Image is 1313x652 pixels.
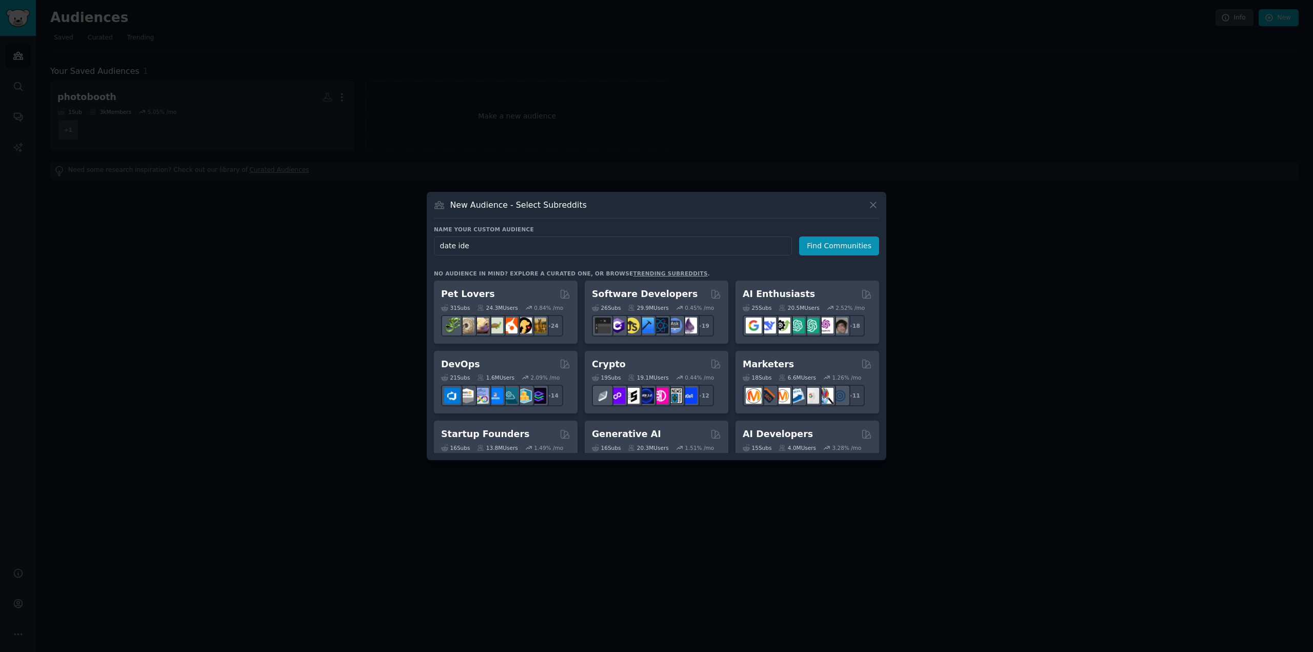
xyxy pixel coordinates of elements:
[502,318,518,333] img: cockatiel
[441,304,470,311] div: 31 Sub s
[534,304,563,311] div: 0.84 % /mo
[477,444,518,451] div: 13.8M Users
[441,428,529,441] h2: Startup Founders
[832,318,848,333] img: ArtificalIntelligence
[789,388,805,404] img: Emailmarketing
[843,385,865,406] div: + 11
[450,200,587,210] h3: New Audience - Select Subreddits
[434,270,710,277] div: No audience in mind? Explore a curated one, or browse .
[444,318,460,333] img: herpetology
[832,388,848,404] img: OnlineMarketing
[774,318,790,333] img: AItoolsCatalog
[667,318,683,333] img: AskComputerScience
[444,388,460,404] img: azuredevops
[818,388,833,404] img: MarketingResearch
[477,374,514,381] div: 1.6M Users
[760,388,776,404] img: bigseo
[685,444,714,451] div: 1.51 % /mo
[592,374,621,381] div: 19 Sub s
[628,304,668,311] div: 29.9M Users
[542,385,563,406] div: + 14
[473,388,489,404] img: Docker_DevOps
[434,226,879,233] h3: Name your custom audience
[779,374,816,381] div: 6.6M Users
[592,288,698,301] h2: Software Developers
[628,444,668,451] div: 20.3M Users
[832,444,862,451] div: 3.28 % /mo
[692,315,714,337] div: + 19
[633,270,707,276] a: trending subreddits
[743,428,813,441] h2: AI Developers
[530,318,546,333] img: dogbreed
[638,388,654,404] img: web3
[441,374,470,381] div: 21 Sub s
[487,318,503,333] img: turtle
[459,388,474,404] img: AWS_Certified_Experts
[692,385,714,406] div: + 12
[685,304,714,311] div: 0.45 % /mo
[459,318,474,333] img: ballpython
[592,428,661,441] h2: Generative AI
[487,388,503,404] img: DevOpsLinks
[441,444,470,451] div: 16 Sub s
[624,318,640,333] img: learnjavascript
[609,388,625,404] img: 0xPolygon
[789,318,805,333] img: chatgpt_promptDesign
[652,318,668,333] img: reactnative
[743,288,815,301] h2: AI Enthusiasts
[652,388,668,404] img: defiblockchain
[638,318,654,333] img: iOSProgramming
[832,374,862,381] div: 1.26 % /mo
[743,374,771,381] div: 18 Sub s
[609,318,625,333] img: csharp
[592,358,626,371] h2: Crypto
[818,318,833,333] img: OpenAIDev
[774,388,790,404] img: AskMarketing
[595,318,611,333] img: software
[434,236,792,255] input: Pick a short name, like "Digital Marketers" or "Movie-Goers"
[592,444,621,451] div: 16 Sub s
[592,304,621,311] div: 26 Sub s
[531,374,560,381] div: 2.09 % /mo
[681,388,697,404] img: defi_
[667,388,683,404] img: CryptoNews
[743,358,794,371] h2: Marketers
[681,318,697,333] img: elixir
[530,388,546,404] img: PlatformEngineers
[542,315,563,337] div: + 24
[516,388,532,404] img: aws_cdk
[477,304,518,311] div: 24.3M Users
[534,444,563,451] div: 1.49 % /mo
[441,288,495,301] h2: Pet Lovers
[595,388,611,404] img: ethfinance
[502,388,518,404] img: platformengineering
[624,388,640,404] img: ethstaker
[473,318,489,333] img: leopardgeckos
[843,315,865,337] div: + 18
[516,318,532,333] img: PetAdvice
[779,304,819,311] div: 20.5M Users
[685,374,714,381] div: 0.44 % /mo
[803,318,819,333] img: chatgpt_prompts_
[628,374,668,381] div: 19.1M Users
[746,318,762,333] img: GoogleGeminiAI
[803,388,819,404] img: googleads
[441,358,480,371] h2: DevOps
[799,236,879,255] button: Find Communities
[746,388,762,404] img: content_marketing
[760,318,776,333] img: DeepSeek
[835,304,865,311] div: 2.52 % /mo
[779,444,816,451] div: 4.0M Users
[743,304,771,311] div: 25 Sub s
[743,444,771,451] div: 15 Sub s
